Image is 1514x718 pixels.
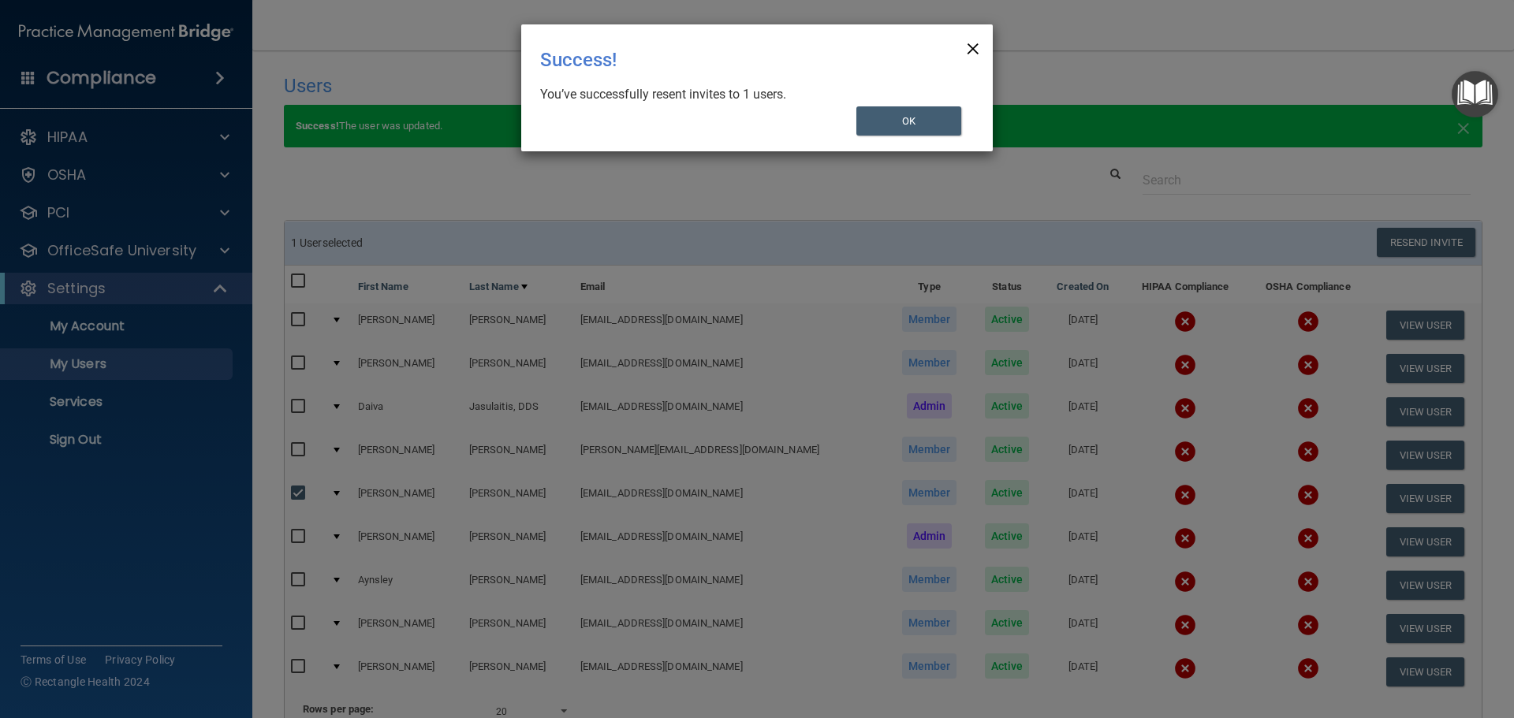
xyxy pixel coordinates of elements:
button: Open Resource Center [1452,71,1498,117]
span: × [966,31,980,62]
iframe: Drift Widget Chat Controller [1241,606,1495,669]
div: You’ve successfully resent invites to 1 users. [540,86,961,103]
button: OK [856,106,962,136]
div: Success! [540,37,909,83]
